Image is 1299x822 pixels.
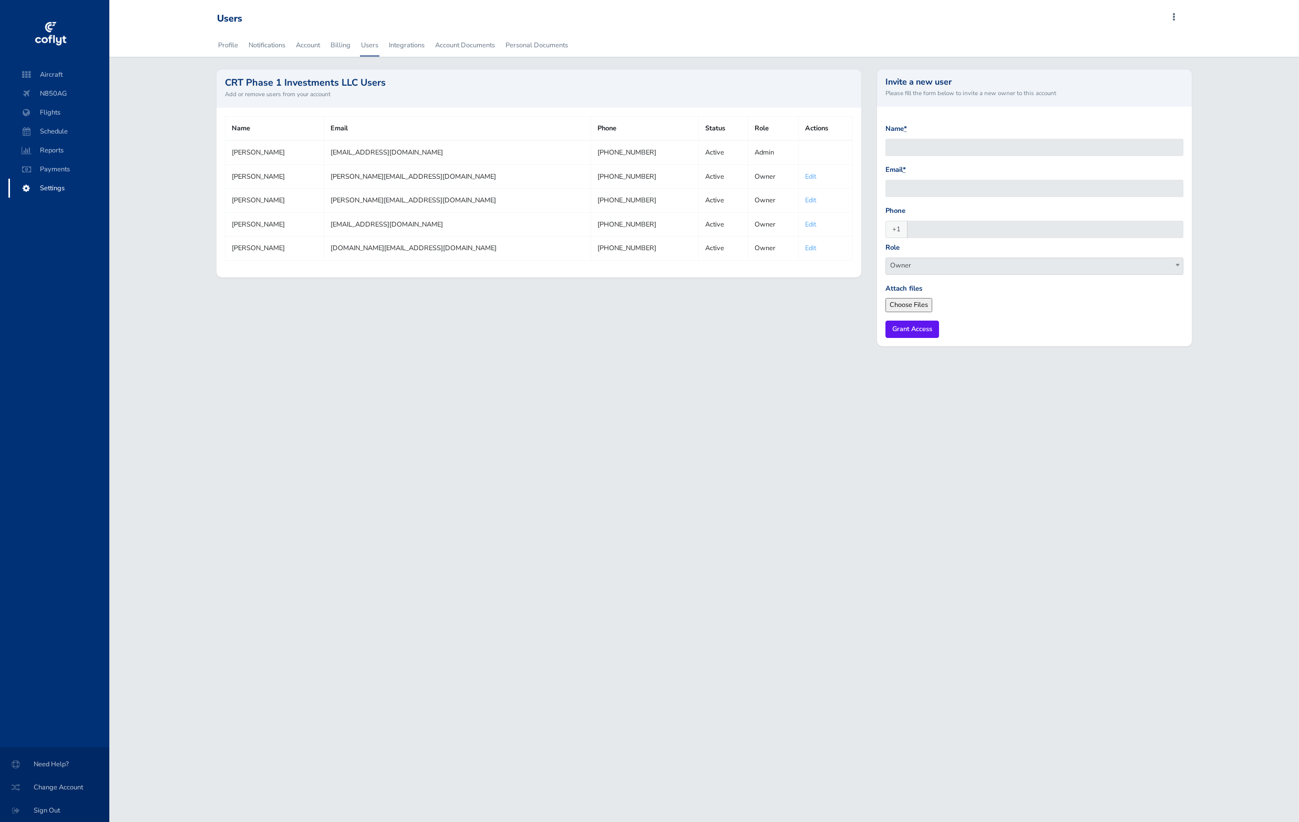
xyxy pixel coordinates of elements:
[805,172,816,181] a: Edit
[885,205,905,217] label: Phone
[225,116,324,140] th: Name
[885,124,907,135] label: Name
[591,189,698,212] td: [PHONE_NUMBER]
[13,755,97,774] span: Need Help?
[885,88,1183,98] small: Please fill the form below to invite a new owner to this account
[248,34,286,57] a: Notifications
[225,140,324,165] td: [PERSON_NAME]
[225,78,853,87] h2: CRT Phase 1 Investments LLC Users
[805,243,816,253] a: Edit
[225,212,324,236] td: [PERSON_NAME]
[19,141,99,160] span: Reports
[324,116,591,140] th: Email
[434,34,496,57] a: Account Documents
[885,258,1183,275] span: Owner
[748,189,799,212] td: Owner
[698,237,748,260] td: Active
[591,140,698,165] td: [PHONE_NUMBER]
[748,237,799,260] td: Owner
[19,84,99,103] span: N850AG
[885,242,900,253] label: Role
[748,140,799,165] td: Admin
[217,34,239,57] a: Profile
[698,212,748,236] td: Active
[885,165,906,176] label: Email
[19,103,99,122] span: Flights
[748,116,799,140] th: Role
[295,34,321,57] a: Account
[748,165,799,188] td: Owner
[885,321,939,338] input: Grant Access
[329,34,352,57] a: Billing
[324,237,591,260] td: [DOMAIN_NAME][EMAIL_ADDRESS][DOMAIN_NAME]
[904,124,907,133] abbr: required
[225,189,324,212] td: [PERSON_NAME]
[748,212,799,236] td: Owner
[19,179,99,198] span: Settings
[225,165,324,188] td: [PERSON_NAME]
[324,189,591,212] td: [PERSON_NAME][EMAIL_ADDRESS][DOMAIN_NAME]
[324,165,591,188] td: [PERSON_NAME][EMAIL_ADDRESS][DOMAIN_NAME]
[885,78,1183,86] h3: Invite a new user
[33,18,68,50] img: coflyt logo
[698,165,748,188] td: Active
[225,237,324,260] td: [PERSON_NAME]
[591,165,698,188] td: [PHONE_NUMBER]
[698,140,748,165] td: Active
[19,160,99,179] span: Payments
[225,89,853,99] small: Add or remove users from your account
[698,189,748,212] td: Active
[324,212,591,236] td: [EMAIL_ADDRESS][DOMAIN_NAME]
[591,116,698,140] th: Phone
[324,140,591,165] td: [EMAIL_ADDRESS][DOMAIN_NAME]
[805,196,816,205] a: Edit
[388,34,426,57] a: Integrations
[591,237,698,260] td: [PHONE_NUMBER]
[360,34,379,57] a: Users
[903,165,906,174] abbr: required
[799,116,853,140] th: Actions
[504,34,569,57] a: Personal Documents
[805,220,816,229] a: Edit
[698,116,748,140] th: Status
[19,122,99,141] span: Schedule
[13,778,97,797] span: Change Account
[13,801,97,820] span: Sign Out
[19,65,99,84] span: Aircraft
[885,283,922,294] label: Attach files
[217,13,242,25] div: Users
[885,221,908,238] span: +1
[886,258,1183,273] span: Owner
[591,212,698,236] td: [PHONE_NUMBER]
